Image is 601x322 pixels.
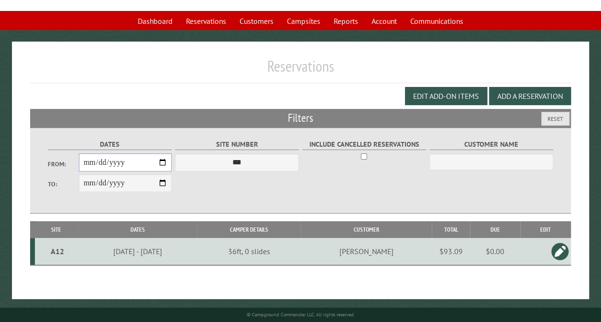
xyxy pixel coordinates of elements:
[234,12,279,30] a: Customers
[30,57,571,83] h1: Reservations
[197,221,301,238] th: Camper Details
[247,311,355,318] small: © Campground Commander LLC. All rights reserved.
[470,221,520,238] th: Due
[48,180,79,189] label: To:
[432,221,470,238] th: Total
[175,139,299,150] label: Site Number
[48,139,172,150] label: Dates
[405,87,487,105] button: Edit Add-on Items
[301,238,432,265] td: [PERSON_NAME]
[520,221,571,238] th: Edit
[197,238,301,265] td: 36ft, 0 slides
[302,139,426,150] label: Include Cancelled Reservations
[79,247,196,256] div: [DATE] - [DATE]
[470,238,520,265] td: $0.00
[78,221,197,238] th: Dates
[404,12,469,30] a: Communications
[180,12,232,30] a: Reservations
[366,12,403,30] a: Account
[541,112,569,126] button: Reset
[489,87,571,105] button: Add a Reservation
[301,221,432,238] th: Customer
[35,221,78,238] th: Site
[132,12,178,30] a: Dashboard
[30,109,571,127] h2: Filters
[48,160,79,169] label: From:
[429,139,553,150] label: Customer Name
[328,12,364,30] a: Reports
[432,238,470,265] td: $93.09
[281,12,326,30] a: Campsites
[39,247,76,256] div: A12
